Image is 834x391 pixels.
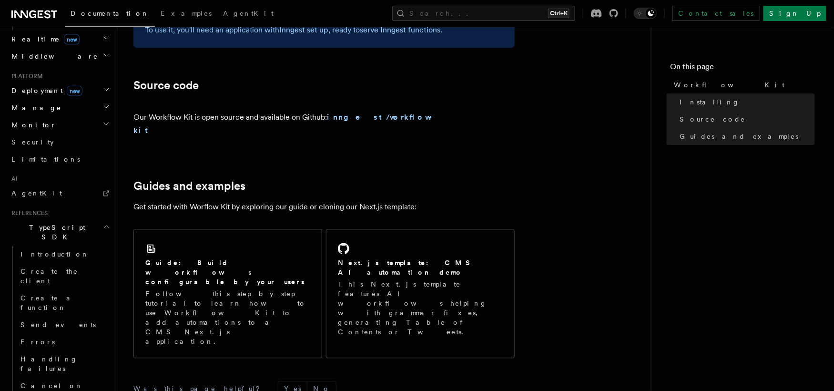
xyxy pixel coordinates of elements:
[145,289,310,347] p: Follow this step-by-step tutorial to learn how to use Workflow Kit to add automations to a CMS Ne...
[676,111,815,128] a: Source code
[20,268,78,285] span: Create the client
[8,151,112,168] a: Limitations
[11,190,62,197] span: AgentKit
[17,351,112,378] a: Handling failures
[671,76,815,93] a: Workflow Kit
[161,10,212,17] span: Examples
[8,210,48,217] span: References
[133,201,515,214] p: Get started with Worflow Kit by exploring our guide or cloning our Next.js template:
[20,382,83,390] span: Cancel on
[8,34,80,44] span: Realtime
[763,6,826,21] a: Sign Up
[8,185,112,202] a: AgentKit
[8,72,43,80] span: Platform
[20,356,78,373] span: Handling failures
[338,280,503,337] p: This Next.js template features AI workflows helping with grammar fixes, generating Table of Conte...
[8,51,98,61] span: Middleware
[443,120,515,129] iframe: GitHub
[548,9,570,18] kbd: Ctrl+K
[8,219,112,246] button: TypeScript SDK
[674,80,785,90] span: Workflow Kit
[17,290,112,317] a: Create a function
[223,10,274,17] span: AgentKit
[8,86,82,95] span: Deployment
[8,134,112,151] a: Security
[67,86,82,96] span: new
[145,258,310,287] h2: Guide: Build workflows configurable by your users
[671,61,815,76] h4: On this page
[20,251,89,258] span: Introduction
[133,79,199,92] a: Source code
[64,34,80,45] span: new
[155,3,217,26] a: Examples
[8,48,112,65] button: Middleware
[279,25,328,34] a: Inngest set up
[672,6,760,21] a: Contact sales
[8,31,112,48] button: Realtimenew
[217,3,279,26] a: AgentKit
[133,111,439,138] p: Our Workflow Kit is open source and available on Github:
[634,8,657,19] button: Toggle dark mode
[680,132,799,141] span: Guides and examples
[145,23,503,37] p: To use it, you'll need an application with , ready to .
[11,155,80,163] span: Limitations
[676,93,815,111] a: Installing
[8,103,61,113] span: Manage
[338,258,503,278] h2: Next.js template: CMS AI automation demo
[17,246,112,263] a: Introduction
[8,82,112,99] button: Deploymentnew
[65,3,155,27] a: Documentation
[680,114,746,124] span: Source code
[676,128,815,145] a: Guides and examples
[133,180,245,193] a: Guides and examples
[8,99,112,116] button: Manage
[360,25,440,34] a: serve Inngest functions
[392,6,575,21] button: Search...Ctrl+K
[71,10,149,17] span: Documentation
[20,339,55,346] span: Errors
[326,229,515,359] a: Next.js template: CMS AI automation demoThis Next.js template features AI workflows helping with ...
[20,321,96,329] span: Send events
[8,223,103,242] span: TypeScript SDK
[8,120,56,130] span: Monitor
[17,263,112,290] a: Create the client
[17,334,112,351] a: Errors
[11,138,54,146] span: Security
[20,295,77,312] span: Create a function
[680,97,740,107] span: Installing
[8,175,18,183] span: AI
[133,229,322,359] a: Guide: Build workflows configurable by your usersFollow this step-by-step tutorial to learn how t...
[8,116,112,134] button: Monitor
[17,317,112,334] a: Send events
